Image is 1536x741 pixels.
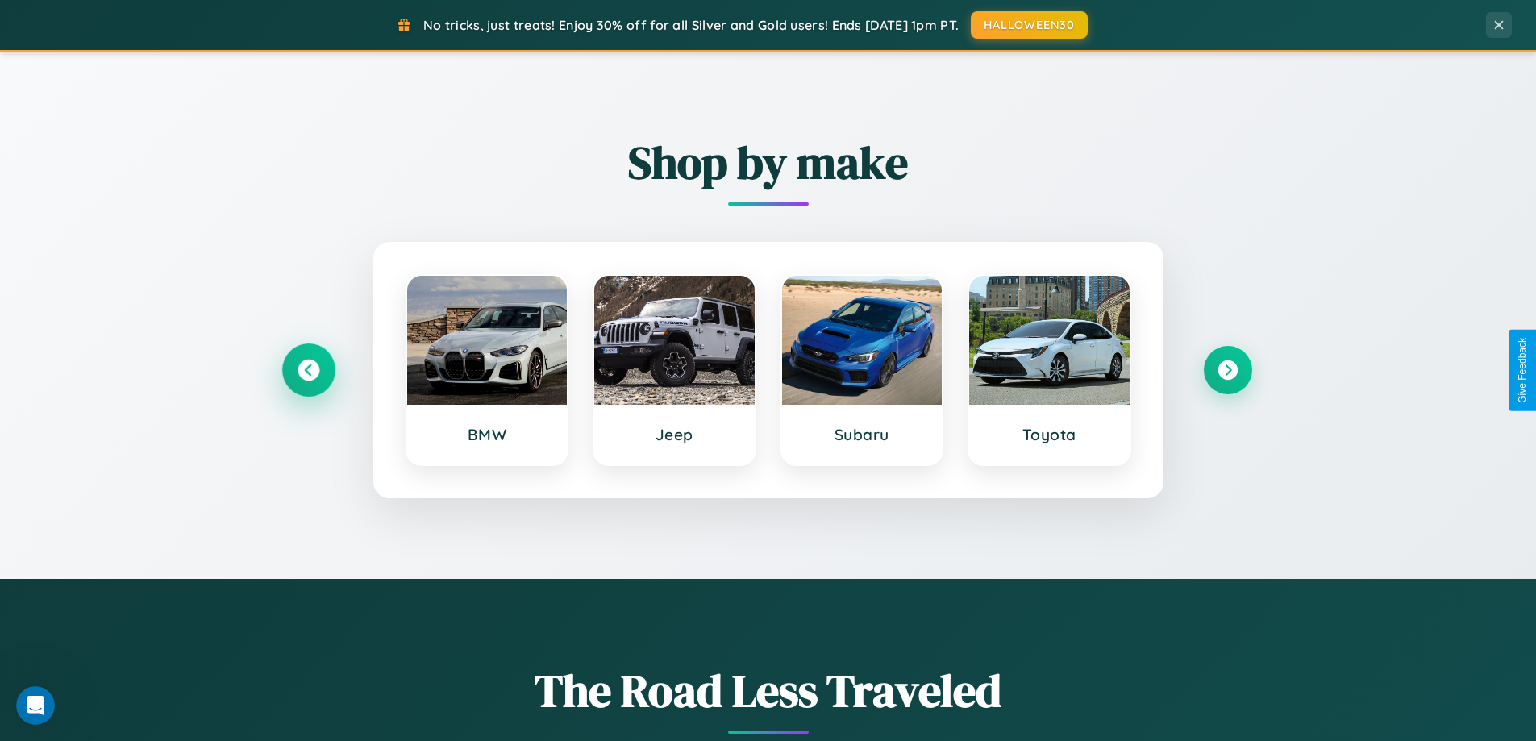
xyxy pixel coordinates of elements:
[285,660,1252,722] h1: The Road Less Traveled
[16,686,55,725] iframe: Intercom live chat
[423,17,959,33] span: No tricks, just treats! Enjoy 30% off for all Silver and Gold users! Ends [DATE] 1pm PT.
[971,11,1088,39] button: HALLOWEEN30
[1517,338,1528,403] div: Give Feedback
[423,425,552,444] h3: BMW
[985,425,1113,444] h3: Toyota
[610,425,739,444] h3: Jeep
[285,131,1252,194] h2: Shop by make
[798,425,926,444] h3: Subaru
